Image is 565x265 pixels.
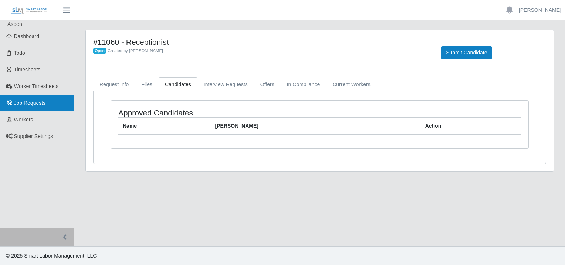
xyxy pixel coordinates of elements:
[326,77,376,92] a: Current Workers
[254,77,281,92] a: Offers
[14,67,41,73] span: Timesheets
[211,118,421,135] th: [PERSON_NAME]
[159,77,197,92] a: Candidates
[7,21,22,27] span: Aspen
[14,50,25,56] span: Todo
[135,77,159,92] a: Files
[14,133,53,139] span: Supplier Settings
[281,77,327,92] a: In Compliance
[93,77,135,92] a: Request Info
[519,6,561,14] a: [PERSON_NAME]
[108,48,163,53] span: Created by [PERSON_NAME]
[93,48,106,54] span: Open
[118,108,280,117] h4: Approved Candidates
[14,117,33,123] span: Workers
[6,253,97,259] span: © 2025 Smart Labor Management, LLC
[441,46,492,59] button: Submit Candidate
[197,77,254,92] a: Interview Requests
[118,118,211,135] th: Name
[14,83,58,89] span: Worker Timesheets
[10,6,47,14] img: SLM Logo
[14,100,46,106] span: Job Requests
[14,33,40,39] span: Dashboard
[421,118,521,135] th: Action
[93,37,430,47] h4: #11060 - Receptionist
